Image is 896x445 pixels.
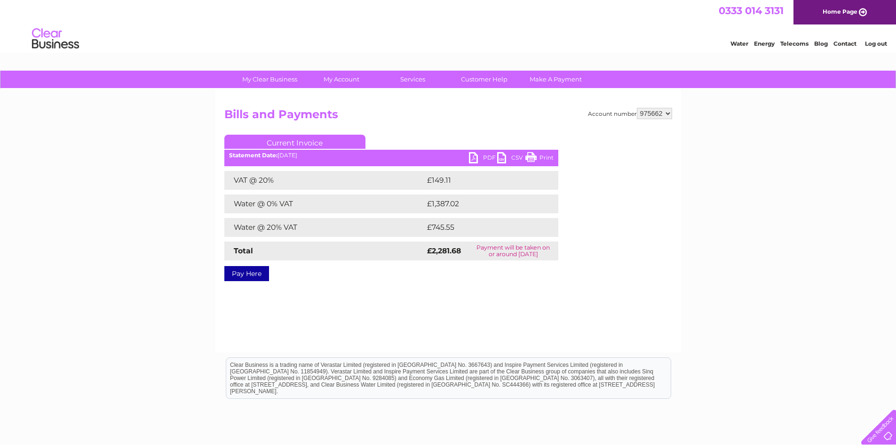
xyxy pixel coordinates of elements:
a: PDF [469,152,497,166]
a: My Account [302,71,380,88]
div: Account number [588,108,672,119]
td: Water @ 20% VAT [224,218,425,237]
td: £1,387.02 [425,194,543,213]
strong: Total [234,246,253,255]
a: My Clear Business [231,71,309,88]
a: 0333 014 3131 [719,5,784,16]
a: CSV [497,152,525,166]
td: Water @ 0% VAT [224,194,425,213]
div: [DATE] [224,152,558,159]
div: Clear Business is a trading name of Verastar Limited (registered in [GEOGRAPHIC_DATA] No. 3667643... [226,5,671,46]
a: Services [374,71,452,88]
a: Customer Help [445,71,523,88]
a: Make A Payment [517,71,595,88]
a: Energy [754,40,775,47]
a: Water [730,40,748,47]
td: £149.11 [425,171,539,190]
td: £745.55 [425,218,541,237]
h2: Bills and Payments [224,108,672,126]
a: Blog [814,40,828,47]
img: logo.png [32,24,79,53]
a: Current Invoice [224,135,365,149]
a: Log out [865,40,887,47]
td: Payment will be taken on or around [DATE] [468,242,558,260]
strong: £2,281.68 [427,246,461,255]
a: Print [525,152,554,166]
b: Statement Date: [229,152,278,159]
a: Contact [833,40,856,47]
td: VAT @ 20% [224,171,425,190]
a: Pay Here [224,266,269,281]
a: Telecoms [780,40,809,47]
